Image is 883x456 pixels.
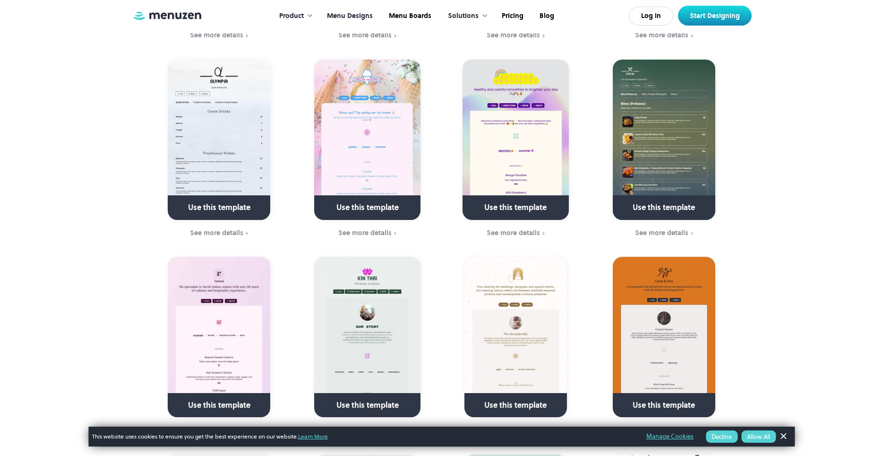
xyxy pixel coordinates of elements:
button: Allow All [741,430,776,443]
a: Dismiss Banner [776,430,790,444]
a: Menu Designs [318,1,380,31]
a: See more details [299,425,436,436]
div: See more details [487,229,540,237]
div: See more details [338,31,392,39]
span: This website uses cookies to ensure you get the best experience on our website. [92,432,633,441]
a: See more details [447,228,584,238]
a: Use this template [613,60,715,220]
a: See more details [299,30,436,41]
a: Pricing [493,1,531,31]
a: See more details [447,425,584,436]
div: See more details [635,31,688,39]
a: See more details [447,30,584,41]
div: Solutions [438,1,493,31]
a: Use this template [463,60,569,220]
a: See more details [596,30,732,41]
a: Blog [531,1,561,31]
a: Use this template [613,257,715,417]
a: See more details [151,30,288,41]
a: See more details [151,228,288,238]
a: See more details [596,228,732,238]
a: Use this template [168,257,270,417]
div: See more details [635,229,688,237]
a: Use this template [464,257,567,417]
a: Use this template [168,60,270,220]
a: See more details [151,425,288,436]
div: Product [270,1,318,31]
div: Product [279,11,304,21]
div: See more details [190,31,243,39]
a: See more details [596,425,732,436]
a: Use this template [314,60,420,220]
button: Decline [706,430,737,443]
a: See more details [299,228,436,238]
a: Manage Cookies [646,431,694,442]
a: Learn More [298,432,328,440]
a: Menu Boards [380,1,438,31]
div: See more details [190,229,243,237]
div: See more details [487,31,540,39]
div: See more details [338,229,392,237]
a: Use this template [314,257,420,417]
